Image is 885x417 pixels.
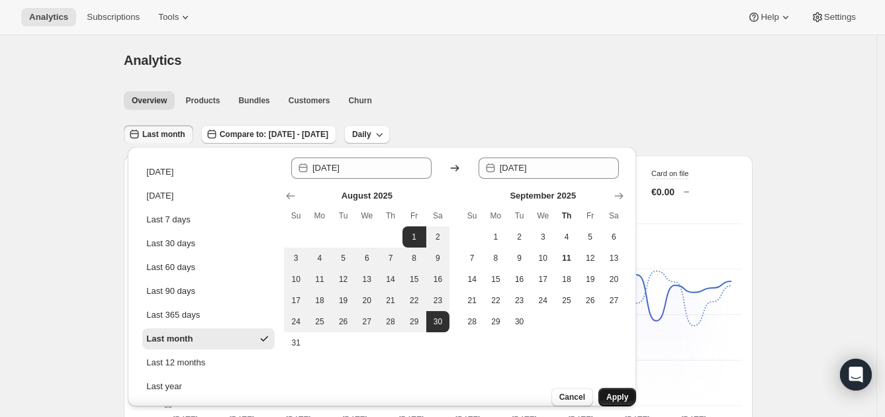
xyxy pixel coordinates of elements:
[146,332,193,346] div: Last month
[332,205,355,226] th: Tuesday
[360,274,373,285] span: 13
[337,274,350,285] span: 12
[531,248,555,269] button: Wednesday September 10 2025
[220,129,328,140] span: Compare to: [DATE] - [DATE]
[124,53,181,68] span: Analytics
[142,185,275,207] button: [DATE]
[489,295,502,306] span: 22
[313,316,326,327] span: 25
[142,129,185,140] span: Last month
[513,295,526,306] span: 23
[559,392,585,402] span: Cancel
[432,210,445,221] span: Sa
[608,274,621,285] span: 20
[384,316,397,327] span: 28
[551,388,593,406] button: Cancel
[761,12,778,23] span: Help
[484,248,508,269] button: Monday September 8 2025
[426,290,450,311] button: Saturday August 23 2025
[289,95,330,106] span: Customers
[513,274,526,285] span: 16
[158,12,179,23] span: Tools
[465,274,479,285] span: 14
[355,269,379,290] button: Wednesday August 13 2025
[555,269,579,290] button: Thursday September 18 2025
[146,165,173,179] div: [DATE]
[426,311,450,332] button: End of range Saturday August 30 2025
[185,95,220,106] span: Products
[355,311,379,332] button: Wednesday August 27 2025
[313,210,326,221] span: Mo
[584,295,597,306] span: 26
[489,210,502,221] span: Mo
[332,311,355,332] button: Tuesday August 26 2025
[142,304,275,326] button: Last 365 days
[606,392,628,402] span: Apply
[460,311,484,332] button: Sunday September 28 2025
[426,248,450,269] button: Saturday August 9 2025
[489,316,502,327] span: 29
[460,248,484,269] button: Sunday September 7 2025
[579,226,602,248] button: Friday September 5 2025
[360,295,373,306] span: 20
[584,274,597,285] span: 19
[508,205,532,226] th: Tuesday
[142,257,275,278] button: Last 60 days
[426,226,450,248] button: Saturday August 2 2025
[146,237,195,250] div: Last 30 days
[560,210,573,221] span: Th
[284,332,308,353] button: Sunday August 31 2025
[289,316,303,327] span: 24
[426,205,450,226] th: Saturday
[598,388,636,406] button: Apply
[87,12,140,23] span: Subscriptions
[337,253,350,263] span: 5
[408,295,421,306] span: 22
[355,248,379,269] button: Wednesday August 6 2025
[508,290,532,311] button: Tuesday September 23 2025
[608,210,621,221] span: Sa
[402,269,426,290] button: Friday August 15 2025
[142,376,275,397] button: Last year
[355,290,379,311] button: Wednesday August 20 2025
[508,269,532,290] button: Tuesday September 16 2025
[432,316,445,327] span: 30
[432,253,445,263] span: 9
[608,295,621,306] span: 27
[536,274,549,285] span: 17
[402,311,426,332] button: Friday August 29 2025
[584,210,597,221] span: Fr
[408,316,421,327] span: 29
[508,311,532,332] button: Tuesday September 30 2025
[142,352,275,373] button: Last 12 months
[408,274,421,285] span: 15
[579,290,602,311] button: Friday September 26 2025
[384,295,397,306] span: 21
[584,253,597,263] span: 12
[513,210,526,221] span: Tu
[360,316,373,327] span: 27
[308,248,332,269] button: Monday August 4 2025
[146,285,195,298] div: Last 90 days
[332,248,355,269] button: Tuesday August 5 2025
[560,253,573,263] span: 11
[560,274,573,285] span: 18
[142,233,275,254] button: Last 30 days
[465,210,479,221] span: Su
[313,295,326,306] span: 18
[146,261,195,274] div: Last 60 days
[460,269,484,290] button: Sunday September 14 2025
[579,269,602,290] button: Friday September 19 2025
[284,248,308,269] button: Sunday August 3 2025
[460,290,484,311] button: Sunday September 21 2025
[308,269,332,290] button: Monday August 11 2025
[426,269,450,290] button: Saturday August 16 2025
[840,359,872,391] div: Open Intercom Messenger
[337,210,350,221] span: Tu
[355,205,379,226] th: Wednesday
[602,290,626,311] button: Saturday September 27 2025
[289,210,303,221] span: Su
[289,274,303,285] span: 10
[513,232,526,242] span: 2
[384,210,397,221] span: Th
